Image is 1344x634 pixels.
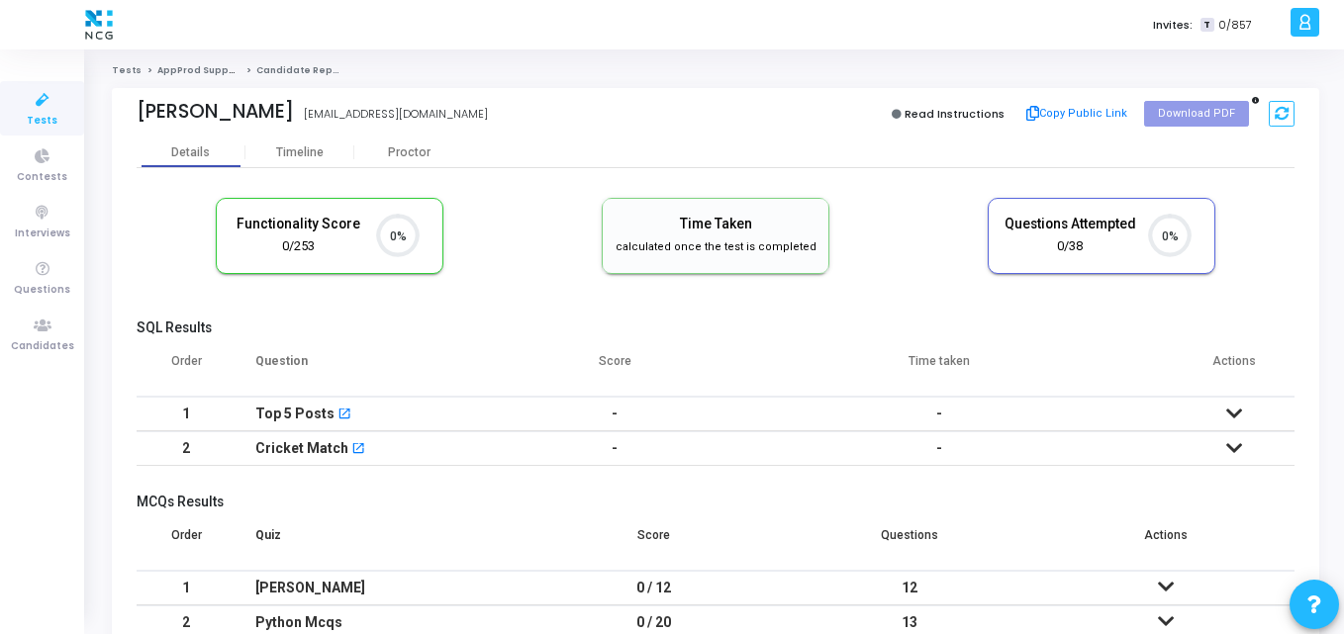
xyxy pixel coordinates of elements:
[137,100,294,123] div: [PERSON_NAME]
[255,432,348,465] div: Cricket Match
[112,64,1319,77] nav: breadcrumb
[137,341,236,397] th: Order
[1173,341,1295,397] th: Actions
[526,341,705,397] th: Score
[337,408,351,422] mat-icon: open_in_new
[171,145,210,160] div: Details
[137,515,236,571] th: Order
[526,515,782,571] th: Score
[137,494,1295,510] h5: MCQs Results
[236,515,526,571] th: Quiz
[157,64,288,76] a: AppProd Support_NCG_L3
[137,571,236,605] td: 1
[255,398,335,430] div: Top 5 Posts
[232,216,364,232] h5: Functionality Score
[1038,515,1295,571] th: Actions
[782,515,1038,571] th: Questions
[304,106,488,123] div: [EMAIL_ADDRESS][DOMAIN_NAME]
[17,169,67,186] span: Contests
[1153,17,1193,34] label: Invites:
[616,240,816,253] span: calculated once the test is completed
[1020,99,1134,129] button: Copy Public Link
[526,397,705,431] td: -
[232,237,364,256] div: 0/253
[1144,101,1249,127] button: Download PDF
[705,397,1174,431] td: -
[15,226,70,242] span: Interviews
[705,341,1174,397] th: Time taken
[905,106,1005,122] span: Read Instructions
[354,145,463,160] div: Proctor
[137,431,236,466] td: 2
[14,282,70,299] span: Questions
[782,571,1038,605] td: 12
[1200,18,1213,33] span: T
[256,64,347,76] span: Candidate Report
[137,319,1295,336] h5: SQL Results
[27,113,57,130] span: Tests
[255,572,506,604] div: [PERSON_NAME]
[11,338,74,355] span: Candidates
[1218,17,1252,34] span: 0/857
[236,341,526,397] th: Question
[351,443,365,457] mat-icon: open_in_new
[1004,216,1136,232] h5: Questions Attempted
[526,571,782,605] td: 0 / 12
[705,431,1174,466] td: -
[612,216,819,232] h5: Time Taken
[112,64,142,76] a: Tests
[276,145,324,160] div: Timeline
[137,397,236,431] td: 1
[1004,237,1136,256] div: 0/38
[526,431,705,466] td: -
[80,5,118,45] img: logo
